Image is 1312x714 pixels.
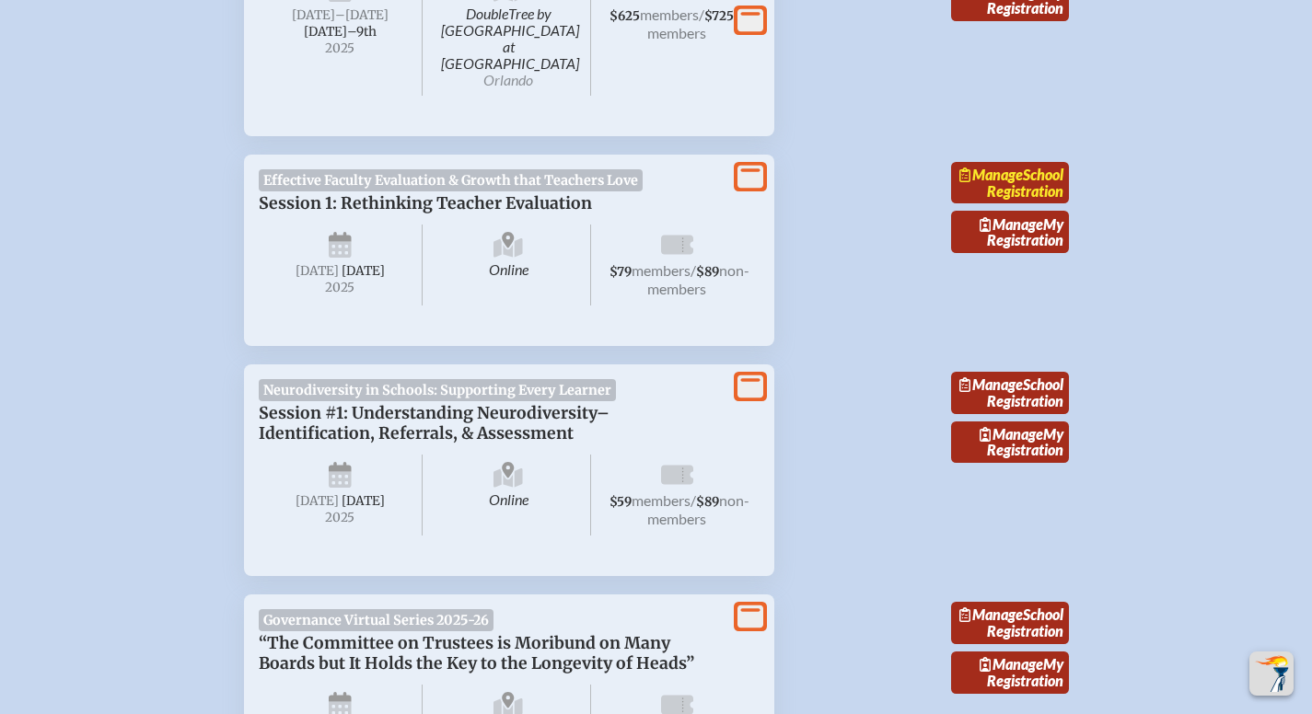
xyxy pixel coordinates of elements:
span: non-members [647,491,749,527]
span: Manage [980,425,1043,443]
span: [DATE] [292,7,335,23]
span: Manage [980,215,1043,233]
span: / [691,261,696,279]
span: Governance Virtual Series 2025-26 [259,609,494,631]
span: 2025 [273,281,408,294]
span: –[DATE] [335,7,389,23]
button: Scroll Top [1249,651,1294,696]
span: $79 [610,264,632,280]
span: non-members [647,261,749,297]
span: members [632,491,691,509]
span: Effective Faculty Evaluation & Growth that Teachers Love [259,169,644,191]
a: ManageMy Registration [951,421,1069,464]
span: [DATE] [342,493,385,509]
span: Manage [959,605,1023,623]
a: ManageMy Registration [951,651,1069,694]
a: ManageMy Registration [951,211,1069,253]
span: [DATE] [342,263,385,279]
span: / [691,491,696,509]
span: $59 [610,494,632,510]
span: 2025 [273,511,408,524]
span: [DATE] [296,263,339,279]
span: Online [426,225,591,305]
span: $725 [704,8,734,24]
p: “The Committee on Trustees is Moribund on Many Boards but It Holds the Key to the Longevity of He... [259,633,723,674]
span: Manage [959,166,1023,183]
span: non-members [647,6,764,41]
span: Orlando [483,71,533,88]
a: ManageSchool Registration [951,162,1069,204]
span: members [632,261,691,279]
span: Manage [980,655,1043,673]
span: Online [426,455,591,535]
span: 2025 [273,41,408,55]
span: members [640,6,699,23]
span: $89 [696,264,719,280]
span: / [699,6,704,23]
span: Neurodiversity in Schools: Supporting Every Learner [259,379,617,401]
a: ManageSchool Registration [951,602,1069,644]
span: $89 [696,494,719,510]
span: [DATE] [296,493,339,509]
span: $625 [610,8,640,24]
span: Manage [959,375,1023,393]
img: To the top [1253,655,1290,692]
p: Session #1: Understanding Neurodiversity–Identification, Referrals, & Assessment [259,403,723,443]
span: [DATE]–⁠9th [304,24,377,40]
p: Session 1: Rethinking Teacher Evaluation [259,193,723,213]
a: ManageSchool Registration [951,372,1069,414]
